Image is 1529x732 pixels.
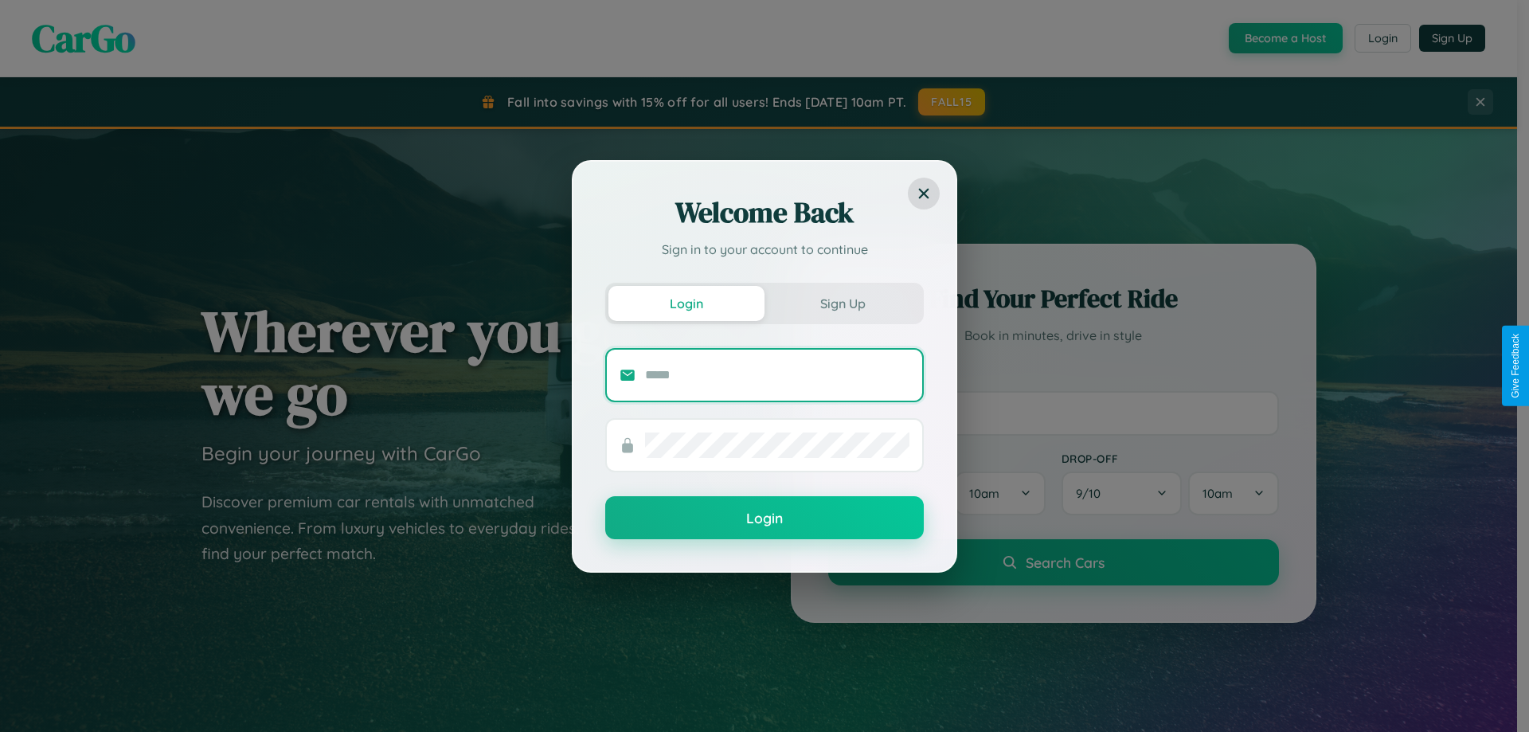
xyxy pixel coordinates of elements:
[608,286,764,321] button: Login
[764,286,921,321] button: Sign Up
[605,194,924,232] h2: Welcome Back
[1510,334,1521,398] div: Give Feedback
[605,240,924,259] p: Sign in to your account to continue
[605,496,924,539] button: Login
